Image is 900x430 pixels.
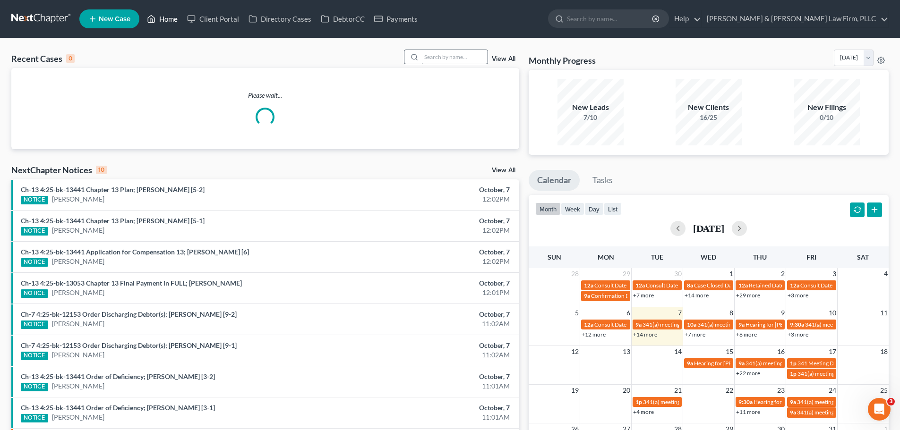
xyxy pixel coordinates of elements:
span: Wed [701,253,716,261]
div: NOTICE [21,383,48,391]
div: New Filings [794,102,860,113]
div: NOTICE [21,320,48,329]
iframe: Intercom live chat [868,398,891,421]
span: 7 [677,307,683,319]
a: [PERSON_NAME] [52,226,104,235]
div: October, 7 [353,247,510,257]
span: 12a [584,321,593,328]
div: NOTICE [21,227,48,236]
span: 9a [584,292,590,299]
a: Ch-13 4:25-bk-13053 Chapter 13 Final Payment in FULL; [PERSON_NAME] [21,279,242,287]
a: [PERSON_NAME] [52,319,104,329]
div: 10 [96,166,107,174]
div: October, 7 [353,403,510,413]
button: list [604,202,622,215]
span: 341(a) meeting for [PERSON_NAME] & [PERSON_NAME] [746,360,887,367]
a: +14 more [633,331,657,338]
span: Confirmation Date for [PERSON_NAME] [591,292,691,299]
span: Sun [548,253,561,261]
span: Sat [857,253,869,261]
span: 9:30a [738,398,753,405]
span: Hearing for [PERSON_NAME] [746,321,819,328]
div: 12:01PM [353,288,510,297]
div: 11:02AM [353,350,510,360]
span: 11 [879,307,889,319]
span: 2 [780,268,786,279]
span: 341(a) meeting for [PERSON_NAME] [797,370,889,377]
span: 18 [879,346,889,357]
span: Retained Date for [PERSON_NAME][GEOGRAPHIC_DATA] [749,282,895,289]
a: +6 more [736,331,757,338]
span: 1p [790,360,797,367]
a: +14 more [685,292,709,299]
a: [PERSON_NAME] [52,257,104,266]
div: 7/10 [557,113,624,122]
div: 12:02PM [353,194,510,204]
span: Consult Date for [PERSON_NAME] [646,282,732,289]
span: 20 [622,385,631,396]
span: Fri [806,253,816,261]
div: New Clients [676,102,742,113]
span: Hearing for [PERSON_NAME] [754,398,827,405]
span: Consult Date for Love, [PERSON_NAME] [594,282,694,289]
span: 9a [738,321,745,328]
div: NextChapter Notices [11,164,107,176]
a: Ch-13 4:25-bk-13441 Chapter 13 Plan; [PERSON_NAME] [5-2] [21,185,205,194]
a: +4 more [633,408,654,415]
span: 12a [738,282,748,289]
span: 29 [622,268,631,279]
span: 17 [828,346,837,357]
span: 25 [879,385,889,396]
div: 0 [66,54,75,63]
span: 341 Meeting Date for [PERSON_NAME] [797,360,895,367]
span: 3 [887,398,895,405]
span: Case Closed Date for [PERSON_NAME] [694,282,790,289]
span: 341(a) meeting for [PERSON_NAME] [643,398,734,405]
a: +22 more [736,370,760,377]
span: 9 [780,307,786,319]
a: [PERSON_NAME] [52,288,104,297]
div: 12:02PM [353,257,510,266]
div: NOTICE [21,352,48,360]
a: +7 more [685,331,705,338]
h3: Monthly Progress [529,55,596,66]
span: Consult Date for [PERSON_NAME] [800,282,886,289]
span: Hearing for [PERSON_NAME] [694,360,768,367]
span: 341(a) meeting for [PERSON_NAME] [643,321,734,328]
a: Ch-13 4:25-bk-13441 Order of Deficiency; [PERSON_NAME] [3-1] [21,404,215,412]
div: October, 7 [353,185,510,194]
span: 1 [729,268,734,279]
a: Ch-13 4:25-bk-13441 Chapter 13 Plan; [PERSON_NAME] [5-1] [21,217,205,225]
a: +12 more [582,331,606,338]
button: day [584,202,604,215]
span: 4 [883,268,889,279]
a: Client Portal [182,10,244,27]
div: October, 7 [353,310,510,319]
a: +29 more [736,292,760,299]
a: +3 more [788,292,808,299]
a: +7 more [633,292,654,299]
span: Mon [598,253,614,261]
span: 21 [673,385,683,396]
div: NOTICE [21,414,48,422]
span: 5 [574,307,580,319]
a: Payments [369,10,422,27]
span: 3 [831,268,837,279]
span: 16 [776,346,786,357]
div: New Leads [557,102,624,113]
a: Calendar [529,170,580,191]
span: 22 [725,385,734,396]
span: 9:30a [790,321,804,328]
div: NOTICE [21,258,48,267]
div: October, 7 [353,278,510,288]
span: 23 [776,385,786,396]
a: Ch-13 4:25-bk-13441 Application for Compensation 13; [PERSON_NAME] [6] [21,248,249,256]
a: [PERSON_NAME] & [PERSON_NAME] Law Firm, PLLC [702,10,888,27]
span: 1p [635,398,642,405]
span: 9a [687,360,693,367]
span: New Case [99,16,130,23]
a: Ch-7 4:25-bk-12153 Order Discharging Debtor(s); [PERSON_NAME] [9-1] [21,341,237,349]
a: Tasks [584,170,621,191]
span: 12a [635,282,645,289]
span: 9a [790,398,796,405]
